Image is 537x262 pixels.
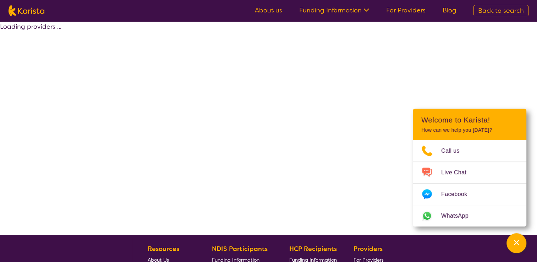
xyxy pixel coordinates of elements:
[441,189,476,200] span: Facebook
[255,6,282,15] a: About us
[506,233,526,253] button: Channel Menu
[9,5,44,16] img: Karista logo
[413,140,526,226] ul: Choose channel
[299,6,369,15] a: Funding Information
[413,109,526,226] div: Channel Menu
[441,146,468,156] span: Call us
[212,245,268,253] b: NDIS Participants
[148,245,179,253] b: Resources
[478,6,524,15] span: Back to search
[443,6,456,15] a: Blog
[441,211,477,221] span: WhatsApp
[473,5,528,16] a: Back to search
[421,116,518,124] h2: Welcome to Karista!
[386,6,426,15] a: For Providers
[289,245,337,253] b: HCP Recipients
[421,127,518,133] p: How can we help you [DATE]?
[441,167,475,178] span: Live Chat
[413,205,526,226] a: Web link opens in a new tab.
[354,245,383,253] b: Providers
